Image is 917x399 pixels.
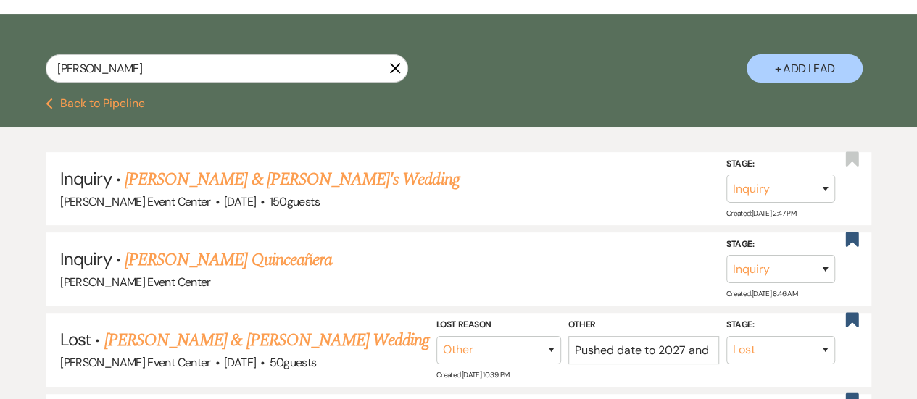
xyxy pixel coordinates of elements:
span: Inquiry [60,167,111,190]
span: [DATE] [224,194,256,209]
span: Created: [DATE] 10:39 PM [436,370,509,379]
span: 150 guests [270,194,320,209]
span: Created: [DATE] 8:46 AM [726,289,797,298]
a: [PERSON_NAME] & [PERSON_NAME]'s Wedding [125,167,460,193]
input: Search by name, event date, email address or phone number [46,54,408,83]
span: [PERSON_NAME] Event Center [60,194,210,209]
span: Inquiry [60,248,111,270]
a: [PERSON_NAME] & [PERSON_NAME] Wedding [104,327,429,353]
span: Lost [60,328,91,350]
label: Other [568,317,719,333]
a: [PERSON_NAME] Quinceañera [125,247,332,273]
span: [PERSON_NAME] Event Center [60,274,210,290]
button: + Add Lead [747,54,863,83]
span: [PERSON_NAME] Event Center [60,355,210,370]
button: Back to Pipeline [46,98,145,109]
span: 50 guests [270,355,317,370]
span: [DATE] [224,355,256,370]
label: Lost Reason [436,317,561,333]
label: Stage: [726,317,835,333]
span: Created: [DATE] 2:47 PM [726,209,796,218]
label: Stage: [726,156,835,172]
label: Stage: [726,237,835,253]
